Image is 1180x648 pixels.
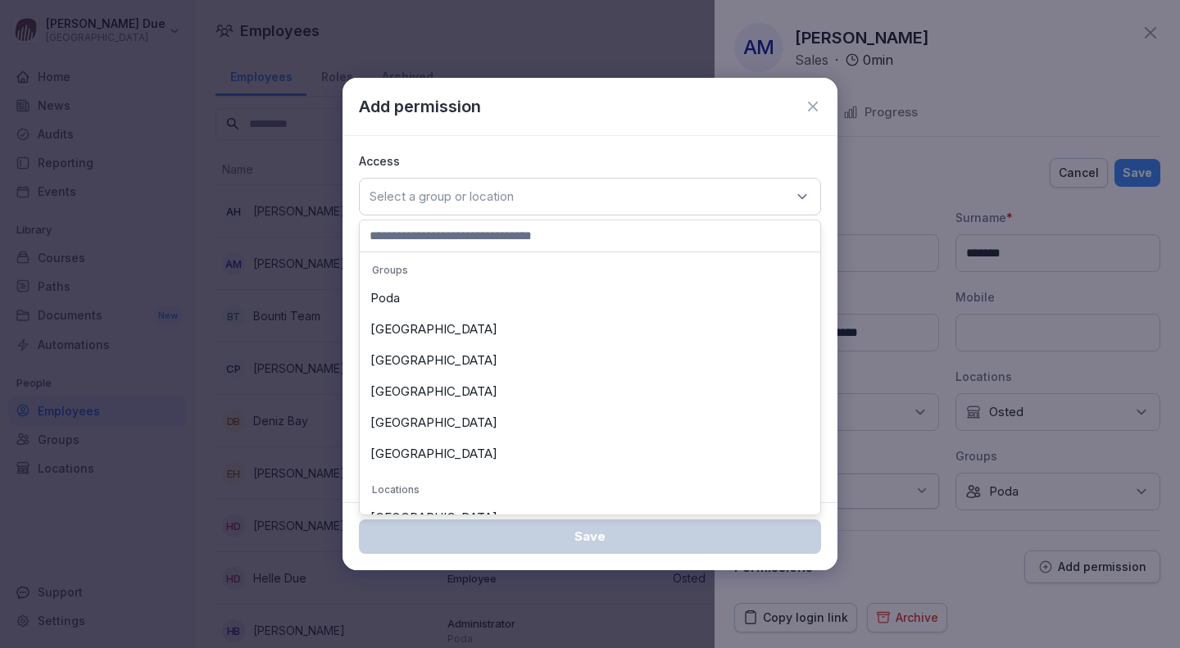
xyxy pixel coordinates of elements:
div: [GEOGRAPHIC_DATA] [364,438,816,469]
p: Groups [364,256,816,283]
p: Select a group or location [370,188,514,205]
div: [GEOGRAPHIC_DATA] [364,502,816,533]
div: [GEOGRAPHIC_DATA] [364,407,816,438]
div: [GEOGRAPHIC_DATA] [364,314,816,345]
div: Save [372,528,808,546]
div: [GEOGRAPHIC_DATA] [364,345,816,376]
p: Locations [364,476,816,502]
p: Add permission [359,94,481,119]
div: Poda [364,283,816,314]
p: Access [359,152,821,170]
button: Save [359,519,821,554]
div: [GEOGRAPHIC_DATA] [364,376,816,407]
